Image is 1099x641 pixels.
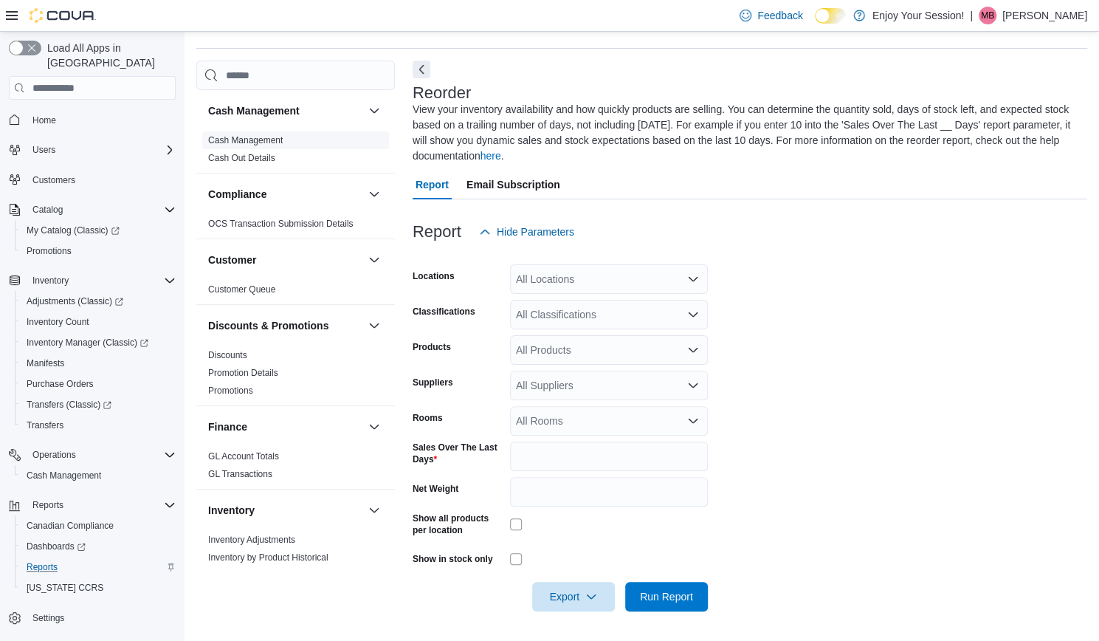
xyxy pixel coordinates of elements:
[27,171,176,189] span: Customers
[41,41,176,70] span: Load All Apps in [GEOGRAPHIC_DATA]
[15,415,182,436] button: Transfers
[15,353,182,374] button: Manifests
[3,607,182,628] button: Settings
[413,553,493,565] label: Show in stock only
[3,445,182,465] button: Operations
[413,483,458,495] label: Net Weight
[27,609,176,627] span: Settings
[208,469,272,479] a: GL Transactions
[21,396,176,414] span: Transfers (Classic)
[27,272,75,289] button: Inventory
[27,378,94,390] span: Purchase Orders
[27,446,176,464] span: Operations
[208,284,275,295] span: Customer Queue
[757,8,802,23] span: Feedback
[27,541,86,552] span: Dashboards
[365,185,383,203] button: Compliance
[413,306,475,318] label: Classifications
[27,272,176,289] span: Inventory
[196,131,395,173] div: Cash Management
[208,419,362,434] button: Finance
[208,318,328,333] h3: Discounts & Promotions
[413,102,1080,164] div: View your inventory availability and how quickly products are selling. You can determine the quan...
[21,538,92,555] a: Dashboards
[21,354,176,372] span: Manifests
[687,344,699,356] button: Open list of options
[413,513,504,536] label: Show all products per location
[27,496,176,514] span: Reports
[208,503,255,518] h3: Inventory
[3,495,182,515] button: Reports
[27,609,70,627] a: Settings
[21,417,69,434] a: Transfers
[27,561,58,573] span: Reports
[15,394,182,415] a: Transfers (Classic)
[208,350,247,360] a: Discounts
[208,368,278,378] a: Promotion Details
[27,316,89,328] span: Inventory Count
[21,517,120,535] a: Canadian Compliance
[413,442,504,465] label: Sales Over The Last Days
[32,204,63,216] span: Catalog
[365,317,383,335] button: Discounts & Promotions
[15,241,182,261] button: Promotions
[208,535,295,545] a: Inventory Adjustments
[208,534,295,546] span: Inventory Adjustments
[365,418,383,436] button: Finance
[208,450,279,462] span: GL Account Totals
[3,199,182,220] button: Catalog
[27,245,72,257] span: Promotions
[196,448,395,489] div: Finance
[32,612,64,624] span: Settings
[21,375,176,393] span: Purchase Orders
[21,222,125,239] a: My Catalog (Classic)
[21,222,176,239] span: My Catalog (Classic)
[27,496,69,514] button: Reports
[413,341,451,353] label: Products
[21,334,176,352] span: Inventory Manager (Classic)
[21,396,117,414] a: Transfers (Classic)
[27,110,176,128] span: Home
[815,8,846,24] input: Dark Mode
[208,218,354,230] span: OCS Transaction Submission Details
[21,375,100,393] a: Purchase Orders
[413,61,430,78] button: Next
[208,569,300,581] span: Inventory Count Details
[208,367,278,379] span: Promotion Details
[27,337,148,349] span: Inventory Manager (Classic)
[21,354,70,372] a: Manifests
[27,295,123,307] span: Adjustments (Classic)
[208,187,266,202] h3: Compliance
[208,503,362,518] button: Inventory
[32,144,55,156] span: Users
[21,334,154,352] a: Inventory Manager (Classic)
[687,309,699,320] button: Open list of options
[15,332,182,353] a: Inventory Manager (Classic)
[979,7,996,24] div: Matty Buchan
[27,201,69,219] button: Catalog
[21,579,176,597] span: Washington CCRS
[640,589,693,604] span: Run Report
[21,517,176,535] span: Canadian Compliance
[27,582,103,594] span: [US_STATE] CCRS
[473,217,580,247] button: Hide Parameters
[27,470,101,481] span: Cash Management
[365,501,383,519] button: Inventory
[32,449,76,461] span: Operations
[208,318,362,333] button: Discounts & Promotions
[208,152,275,164] span: Cash Out Details
[208,385,253,396] a: Promotions
[196,281,395,304] div: Customer
[497,224,574,239] span: Hide Parameters
[413,223,461,241] h3: Report
[15,291,182,312] a: Adjustments (Classic)
[32,499,63,511] span: Reports
[21,242,176,260] span: Promotions
[208,552,328,563] a: Inventory by Product Historical
[15,515,182,536] button: Canadian Compliance
[27,224,120,236] span: My Catalog (Classic)
[3,270,182,291] button: Inventory
[21,467,176,484] span: Cash Management
[687,273,699,285] button: Open list of options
